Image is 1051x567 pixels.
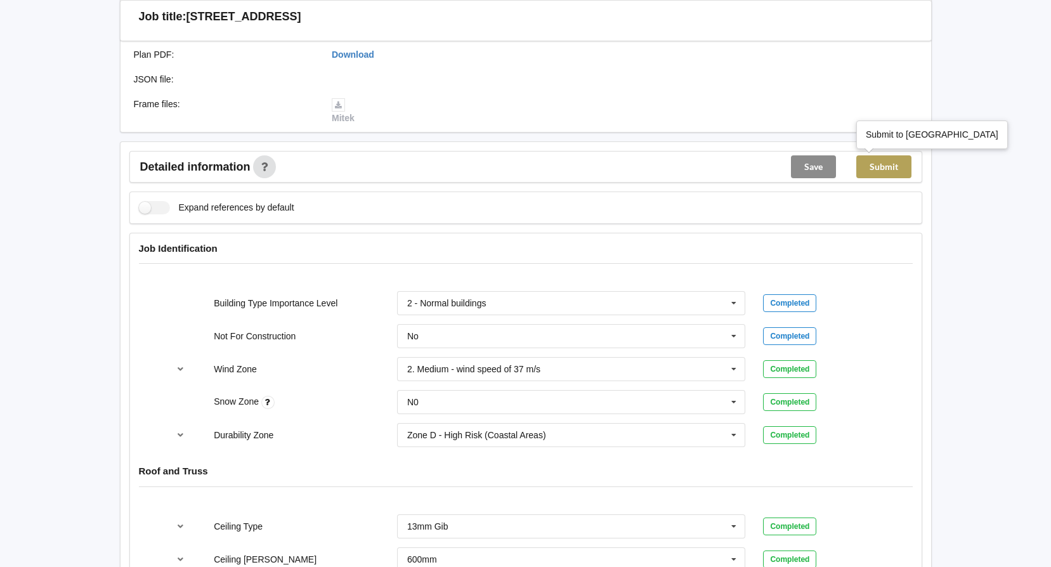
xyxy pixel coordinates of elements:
[214,364,257,374] label: Wind Zone
[407,431,546,440] div: Zone D - High Risk (Coastal Areas)
[407,365,540,374] div: 2. Medium - wind speed of 37 m/s
[407,522,448,531] div: 13mm Gib
[763,518,816,535] div: Completed
[407,332,419,341] div: No
[186,10,301,24] h3: [STREET_ADDRESS]
[856,155,911,178] button: Submit
[139,242,913,254] h4: Job Identification
[214,521,263,531] label: Ceiling Type
[407,555,437,564] div: 600mm
[139,465,913,477] h4: Roof and Truss
[763,393,816,411] div: Completed
[407,398,419,407] div: N0
[214,554,317,564] label: Ceiling [PERSON_NAME]
[214,298,337,308] label: Building Type Importance Level
[214,331,296,341] label: Not For Construction
[125,98,323,124] div: Frame files :
[763,360,816,378] div: Completed
[763,426,816,444] div: Completed
[168,424,193,446] button: reference-toggle
[332,99,355,123] a: Mitek
[763,294,816,312] div: Completed
[125,48,323,61] div: Plan PDF :
[168,515,193,538] button: reference-toggle
[168,358,193,381] button: reference-toggle
[139,10,186,24] h3: Job title:
[139,201,294,214] label: Expand references by default
[763,327,816,345] div: Completed
[332,49,374,60] a: Download
[866,128,998,141] div: Submit to [GEOGRAPHIC_DATA]
[140,161,251,173] span: Detailed information
[125,73,323,86] div: JSON file :
[214,396,261,407] label: Snow Zone
[214,430,273,440] label: Durability Zone
[407,299,486,308] div: 2 - Normal buildings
